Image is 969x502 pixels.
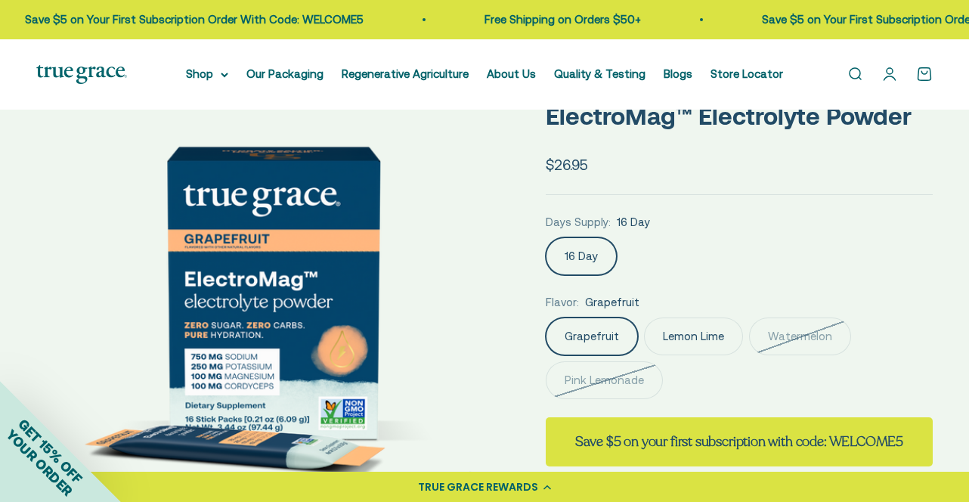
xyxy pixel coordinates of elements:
[455,13,611,26] a: Free Shipping on Orders $50+
[664,67,692,80] a: Blogs
[546,153,588,176] sale-price: $26.95
[246,67,324,80] a: Our Packaging
[585,293,639,311] span: Grapefruit
[617,213,650,231] span: 16 Day
[554,67,645,80] a: Quality & Testing
[546,97,933,135] p: ElectroMag™ Electrolyte Powder
[15,416,85,486] span: GET 15% OFF
[546,213,611,231] legend: Days Supply:
[487,67,536,80] a: About Us
[575,432,903,451] strong: Save $5 on your first subscription with code: WELCOME5
[546,293,579,311] legend: Flavor:
[418,479,538,495] div: TRUE GRACE REWARDS
[710,67,783,80] a: Store Locator
[186,65,228,83] summary: Shop
[342,67,469,80] a: Regenerative Agriculture
[3,426,76,499] span: YOUR ORDER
